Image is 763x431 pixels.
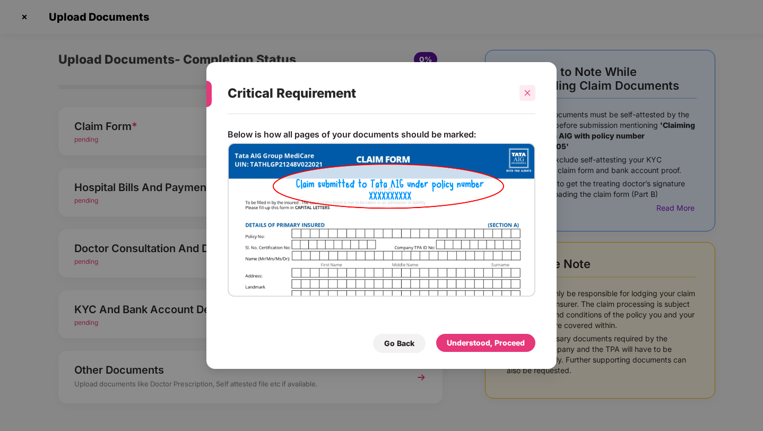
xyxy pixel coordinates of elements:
div: Go Back [384,338,414,349]
img: TATA_AIG_HI.png [228,143,535,297]
span: close [524,89,531,97]
p: Below is how all pages of your documents should be marked: [228,129,476,140]
div: Critical Requirement [228,73,510,114]
div: Understood, Proceed [447,337,525,349]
